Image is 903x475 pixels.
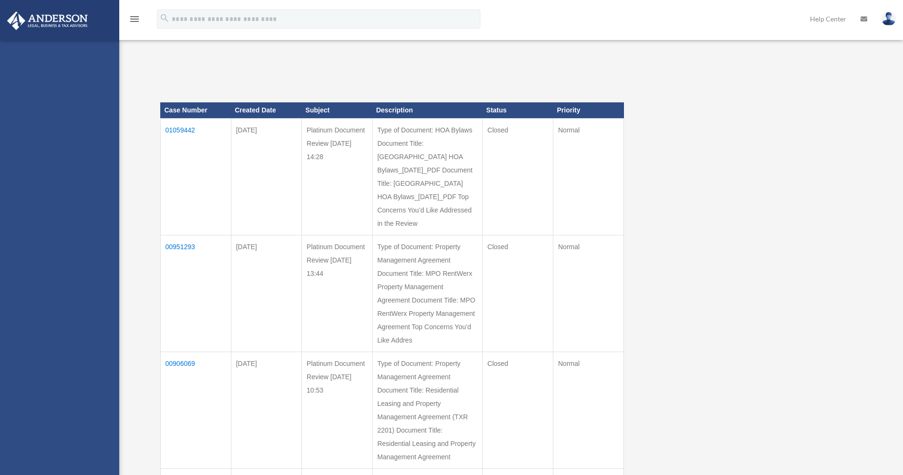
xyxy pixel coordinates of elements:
th: Status [482,102,553,119]
i: menu [129,13,140,25]
img: Anderson Advisors Platinum Portal [4,11,91,30]
th: Created Date [231,102,301,119]
td: Type of Document: Property Management Agreement Document Title: MPO RentWerx Property Management ... [372,235,482,352]
th: Case Number [160,102,231,119]
td: Platinum Document Review [DATE] 14:28 [301,119,372,235]
td: Type of Document: HOA Bylaws Document Title: [GEOGRAPHIC_DATA] HOA Bylaws_[DATE]_PDF Document Tit... [372,119,482,235]
th: Subject [301,102,372,119]
a: menu [129,17,140,25]
td: 01059442 [160,119,231,235]
img: User Pic [882,12,896,26]
td: Type of Document: Property Management Agreement Document Title: Residential Leasing and Property ... [372,352,482,469]
th: Description [372,102,482,119]
td: Platinum Document Review [DATE] 13:44 [301,235,372,352]
td: [DATE] [231,119,301,235]
td: 00906069 [160,352,231,469]
td: [DATE] [231,235,301,352]
td: [DATE] [231,352,301,469]
td: Closed [482,352,553,469]
td: Closed [482,119,553,235]
th: Priority [553,102,623,119]
td: Normal [553,235,623,352]
td: Closed [482,235,553,352]
i: search [159,13,170,23]
td: Normal [553,119,623,235]
td: 00951293 [160,235,231,352]
td: Platinum Document Review [DATE] 10:53 [301,352,372,469]
td: Normal [553,352,623,469]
